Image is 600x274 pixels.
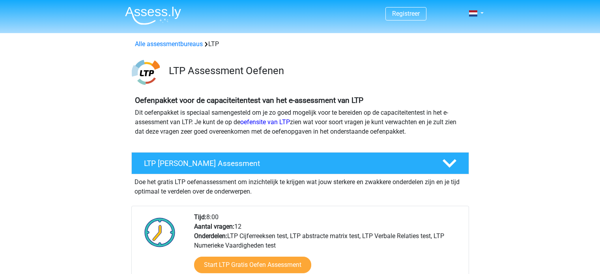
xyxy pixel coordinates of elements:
a: oefensite van LTP [240,118,290,126]
b: Onderdelen: [194,232,227,240]
a: Registreer [392,10,420,17]
div: Doe het gratis LTP oefenassessment om inzichtelijk te krijgen wat jouw sterkere en zwakkere onder... [131,174,469,196]
b: Oefenpakket voor de capaciteitentest van het e-assessment van LTP [135,96,363,105]
img: Assessly [125,6,181,25]
img: Klok [140,212,180,252]
img: ltp.png [132,58,160,86]
h4: LTP [PERSON_NAME] Assessment [144,159,430,168]
a: Start LTP Gratis Oefen Assessment [194,257,311,273]
b: Tijd: [194,213,206,221]
a: LTP [PERSON_NAME] Assessment [128,152,472,174]
p: Dit oefenpakket is speciaal samengesteld om je zo goed mogelijk voor te bereiden op de capaciteit... [135,108,465,136]
b: Aantal vragen: [194,223,234,230]
h3: LTP Assessment Oefenen [169,65,463,77]
a: Alle assessmentbureaus [135,40,203,48]
div: LTP [132,39,469,49]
